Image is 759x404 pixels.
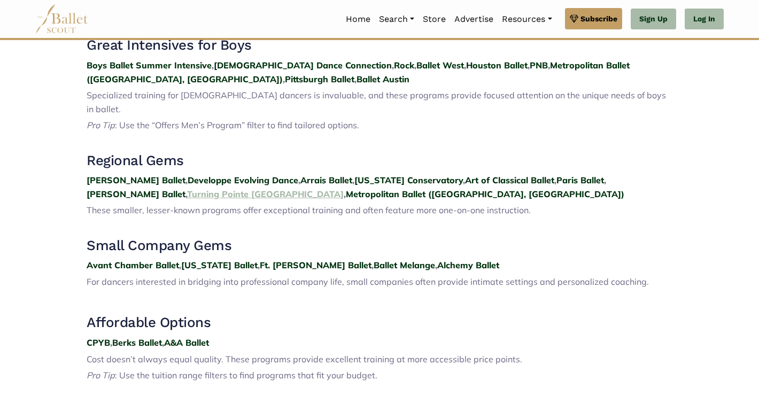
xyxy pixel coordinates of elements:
[352,175,354,185] strong: ,
[342,8,375,30] a: Home
[346,189,624,199] a: Metropolitan Ballet ([GEOGRAPHIC_DATA], [GEOGRAPHIC_DATA])
[87,260,179,270] a: Avant Chamber Ballet
[375,8,419,30] a: Search
[354,74,357,84] strong: ,
[371,260,374,270] strong: ,
[112,337,162,348] a: Berks Ballet
[414,60,416,71] strong: ,
[212,60,214,71] strong: ,
[300,175,352,185] a: Arrais Ballet
[115,370,377,380] span: : Use the tuition range filters to find programs that fit your budget.
[570,13,578,25] img: gem.svg
[554,175,556,185] strong: ,
[437,260,499,270] a: Alchemy Ballet
[556,175,604,185] a: Paris Ballet
[181,260,258,270] a: [US_STATE] Ballet
[394,60,414,71] a: Rock
[631,9,676,30] a: Sign Up
[87,337,110,348] a: CPYB
[565,8,622,29] a: Subscribe
[416,60,464,71] a: Ballet West
[357,74,409,84] a: Ballet Austin
[548,60,550,71] strong: ,
[87,354,522,364] span: Cost doesn’t always equal quality. These programs provide excellent training at more accessible p...
[419,8,450,30] a: Store
[87,60,630,84] a: Metropolitan Ballet ([GEOGRAPHIC_DATA], [GEOGRAPHIC_DATA])
[435,260,437,270] strong: ,
[354,175,463,185] a: [US_STATE] Conservatory
[466,60,528,71] a: Houston Ballet
[87,36,672,55] h3: Great Intensives for Boys
[87,175,185,185] a: [PERSON_NAME] Ballet
[344,189,346,199] strong: ,
[87,205,531,215] span: These smaller, lesser-known programs offer exceptional training and often feature more one-on-one...
[164,337,209,348] a: A&A Ballet
[87,370,115,380] span: Pro Tip
[285,74,354,84] a: Pittsburgh Ballet
[530,60,548,71] a: PNB
[260,260,371,270] a: Ft. [PERSON_NAME] Ballet
[528,60,530,71] strong: ,
[283,74,285,84] strong: ,
[188,175,298,185] a: Developpe Evolving Dance
[187,189,344,199] a: Turning Pointe [GEOGRAPHIC_DATA]
[580,13,617,25] span: Subscribe
[498,8,556,30] a: Resources
[87,189,185,199] a: [PERSON_NAME] Ballet
[463,175,465,185] strong: ,
[258,260,260,270] strong: ,
[298,175,300,185] strong: ,
[162,337,164,348] strong: ,
[214,60,392,71] a: [DEMOGRAPHIC_DATA] Dance Connection
[604,175,606,185] strong: ,
[115,120,359,130] span: : Use the “Offers Men’s Program” filter to find tailored options.
[464,60,466,71] strong: ,
[392,60,394,71] strong: ,
[179,260,181,270] strong: ,
[87,276,649,287] span: For dancers interested in bridging into professional company life, small companies often provide ...
[87,237,672,255] h3: Small Company Gems
[185,189,187,199] strong: ,
[465,175,554,185] a: Art of Classical Ballet
[87,90,666,114] span: Specialized training for [DEMOGRAPHIC_DATA] dancers is invaluable, and these programs provide foc...
[87,60,212,71] a: Boys Ballet Summer Intensive
[450,8,498,30] a: Advertise
[185,175,188,185] strong: ,
[374,260,435,270] a: Ballet Melange
[685,9,724,30] a: Log In
[87,314,672,332] h3: Affordable Options
[87,152,672,170] h3: Regional Gems
[87,120,115,130] span: Pro Tip
[110,337,112,348] strong: ,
